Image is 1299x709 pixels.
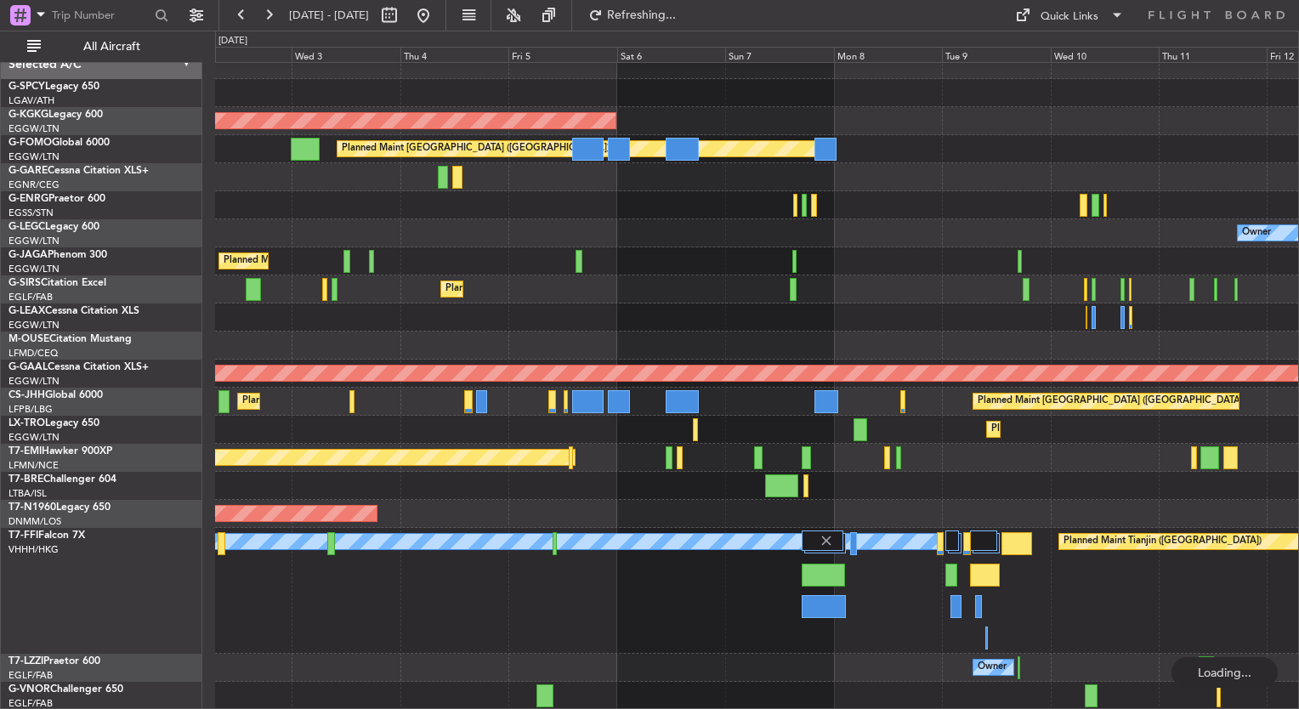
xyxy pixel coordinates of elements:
div: Wed 3 [292,47,400,62]
a: G-KGKGLegacy 600 [9,110,103,120]
span: T7-N1960 [9,502,56,513]
input: Trip Number [52,3,150,28]
div: Planned Maint Tianjin ([GEOGRAPHIC_DATA]) [1064,529,1262,554]
a: G-ENRGPraetor 600 [9,194,105,204]
button: All Aircraft [19,33,184,60]
a: EGGW/LTN [9,375,60,388]
div: [DATE] [218,34,247,48]
img: gray-close.svg [819,533,834,548]
a: T7-EMIHawker 900XP [9,446,112,457]
a: M-OUSECitation Mustang [9,334,132,344]
button: Quick Links [1007,2,1132,29]
a: G-LEAXCessna Citation XLS [9,306,139,316]
a: LTBA/ISL [9,487,47,500]
a: CS-JHHGlobal 6000 [9,390,103,400]
span: T7-LZZI [9,656,43,666]
a: G-FOMOGlobal 6000 [9,138,110,148]
a: LX-TROLegacy 650 [9,418,99,428]
div: Thu 4 [400,47,508,62]
a: EGGW/LTN [9,122,60,135]
a: G-JAGAPhenom 300 [9,250,107,260]
a: G-SIRSCitation Excel [9,278,106,288]
span: Refreshing... [606,9,678,21]
div: Quick Links [1041,9,1098,26]
div: Planned Maint [GEOGRAPHIC_DATA] ([GEOGRAPHIC_DATA]) [342,136,610,162]
span: G-SPCY [9,82,45,92]
a: EGGW/LTN [9,235,60,247]
a: G-LEGCLegacy 600 [9,222,99,232]
div: Planned Maint [GEOGRAPHIC_DATA] ([GEOGRAPHIC_DATA]) [978,389,1245,414]
div: Planned Maint Dusseldorf [991,417,1103,442]
a: EGNR/CEG [9,179,60,191]
div: Fri 5 [508,47,616,62]
a: LFMD/CEQ [9,347,58,360]
span: G-VNOR [9,684,50,695]
span: G-GAAL [9,362,48,372]
div: Tue 9 [942,47,1050,62]
div: Planned Maint [GEOGRAPHIC_DATA] ([GEOGRAPHIC_DATA]) [445,276,713,302]
span: All Aircraft [44,41,179,53]
a: LFMN/NCE [9,459,59,472]
div: Mon 8 [834,47,942,62]
a: T7-BREChallenger 604 [9,474,116,485]
a: T7-LZZIPraetor 600 [9,656,100,666]
a: VHHH/HKG [9,543,59,556]
a: EGLF/FAB [9,291,53,303]
div: Sun 7 [725,47,833,62]
div: Wed 10 [1051,47,1159,62]
a: EGLF/FAB [9,669,53,682]
a: G-SPCYLegacy 650 [9,82,99,92]
span: G-JAGA [9,250,48,260]
div: Planned Maint [GEOGRAPHIC_DATA] ([GEOGRAPHIC_DATA]) [224,248,491,274]
a: LGAV/ATH [9,94,54,107]
a: DNMM/LOS [9,515,61,528]
span: [DATE] - [DATE] [289,8,369,23]
a: G-VNORChallenger 650 [9,684,123,695]
a: EGGW/LTN [9,150,60,163]
a: EGSS/STN [9,207,54,219]
div: Loading... [1171,657,1278,688]
span: T7-FFI [9,530,38,541]
span: T7-EMI [9,446,42,457]
div: Planned Maint [GEOGRAPHIC_DATA] ([GEOGRAPHIC_DATA]) [242,389,510,414]
span: G-GARE [9,166,48,176]
a: LFPB/LBG [9,403,53,416]
span: G-FOMO [9,138,52,148]
span: G-LEAX [9,306,45,316]
a: G-GAALCessna Citation XLS+ [9,362,149,372]
a: G-GARECessna Citation XLS+ [9,166,149,176]
span: G-SIRS [9,278,41,288]
div: Owner [1242,220,1271,246]
div: Sat 6 [617,47,725,62]
div: Owner [978,655,1007,680]
span: LX-TRO [9,418,45,428]
div: Thu 11 [1159,47,1267,62]
span: G-ENRG [9,194,48,204]
span: CS-JHH [9,390,45,400]
a: EGGW/LTN [9,431,60,444]
div: Tue 2 [184,47,292,62]
a: T7-FFIFalcon 7X [9,530,85,541]
span: G-KGKG [9,110,48,120]
a: EGGW/LTN [9,319,60,332]
span: T7-BRE [9,474,43,485]
a: T7-N1960Legacy 650 [9,502,111,513]
a: EGGW/LTN [9,263,60,275]
span: M-OUSE [9,334,49,344]
button: Refreshing... [581,2,683,29]
span: G-LEGC [9,222,45,232]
